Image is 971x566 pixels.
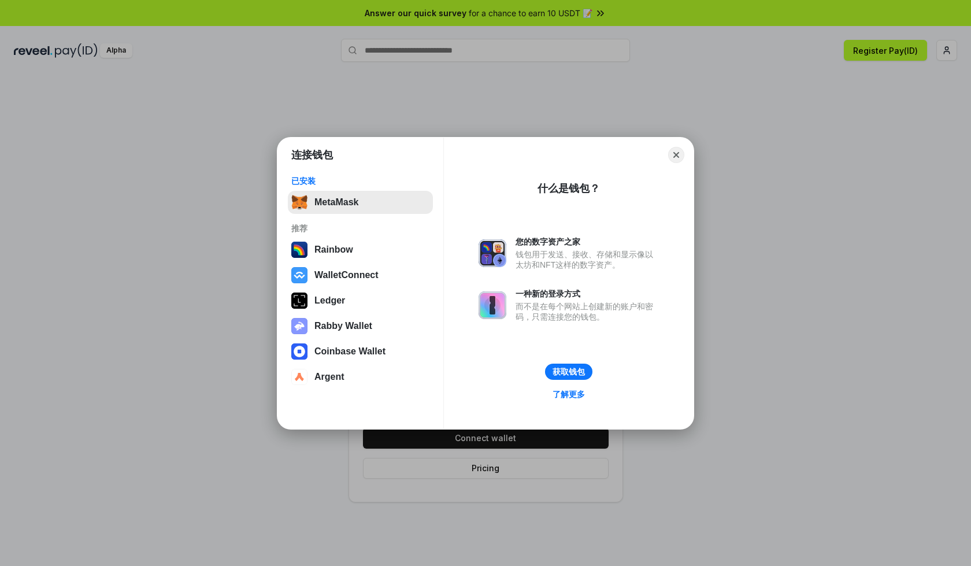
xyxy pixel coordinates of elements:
[288,340,433,363] button: Coinbase Wallet
[291,223,429,234] div: 推荐
[314,321,372,331] div: Rabby Wallet
[314,197,358,208] div: MetaMask
[479,239,506,267] img: svg+xml,%3Csvg%20xmlns%3D%22http%3A%2F%2Fwww.w3.org%2F2000%2Fsvg%22%20fill%3D%22none%22%20viewBox...
[314,346,386,357] div: Coinbase Wallet
[314,270,379,280] div: WalletConnect
[291,343,307,360] img: svg+xml,%3Csvg%20width%3D%2228%22%20height%3D%2228%22%20viewBox%3D%220%200%2028%2028%22%20fill%3D...
[291,242,307,258] img: svg+xml,%3Csvg%20width%3D%22120%22%20height%3D%22120%22%20viewBox%3D%220%200%20120%20120%22%20fil...
[668,147,684,163] button: Close
[516,236,659,247] div: 您的数字资产之家
[516,249,659,270] div: 钱包用于发送、接收、存储和显示像以太坊和NFT这样的数字资产。
[288,365,433,389] button: Argent
[553,367,585,377] div: 获取钱包
[553,389,585,399] div: 了解更多
[288,264,433,287] button: WalletConnect
[291,176,429,186] div: 已安装
[291,148,333,162] h1: 连接钱包
[545,364,592,380] button: 获取钱包
[516,301,659,322] div: 而不是在每个网站上创建新的账户和密码，只需连接您的钱包。
[538,182,600,195] div: 什么是钱包？
[314,372,344,382] div: Argent
[291,318,307,334] img: svg+xml,%3Csvg%20xmlns%3D%22http%3A%2F%2Fwww.w3.org%2F2000%2Fsvg%22%20fill%3D%22none%22%20viewBox...
[291,267,307,283] img: svg+xml,%3Csvg%20width%3D%2228%22%20height%3D%2228%22%20viewBox%3D%220%200%2028%2028%22%20fill%3D...
[288,238,433,261] button: Rainbow
[546,387,592,402] a: 了解更多
[288,191,433,214] button: MetaMask
[288,289,433,312] button: Ledger
[291,194,307,210] img: svg+xml,%3Csvg%20fill%3D%22none%22%20height%3D%2233%22%20viewBox%3D%220%200%2035%2033%22%20width%...
[291,293,307,309] img: svg+xml,%3Csvg%20xmlns%3D%22http%3A%2F%2Fwww.w3.org%2F2000%2Fsvg%22%20width%3D%2228%22%20height%3...
[314,295,345,306] div: Ledger
[516,288,659,299] div: 一种新的登录方式
[314,245,353,255] div: Rainbow
[288,315,433,338] button: Rabby Wallet
[479,291,506,319] img: svg+xml,%3Csvg%20xmlns%3D%22http%3A%2F%2Fwww.w3.org%2F2000%2Fsvg%22%20fill%3D%22none%22%20viewBox...
[291,369,307,385] img: svg+xml,%3Csvg%20width%3D%2228%22%20height%3D%2228%22%20viewBox%3D%220%200%2028%2028%22%20fill%3D...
